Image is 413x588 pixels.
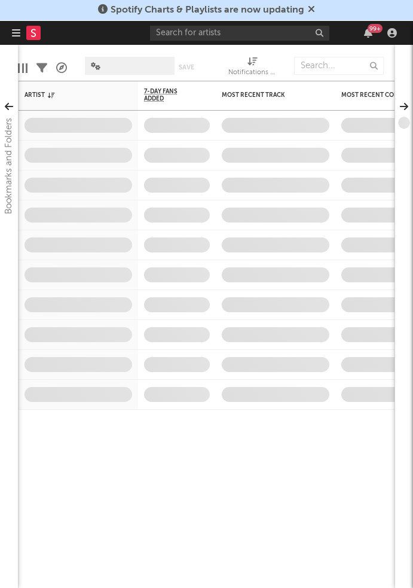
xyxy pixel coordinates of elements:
[364,28,372,38] button: 99+
[179,64,194,71] button: Save
[144,88,192,102] span: 7-Day Fans Added
[36,51,47,86] div: Filters
[228,66,276,80] div: Notifications (Artist)
[2,118,16,214] div: Bookmarks and Folders
[222,92,311,99] div: Most Recent Track
[368,24,383,33] div: 99 +
[308,5,315,15] span: Dismiss
[56,51,67,86] div: A&R Pipeline
[294,57,384,75] input: Search...
[150,26,329,41] input: Search for artists
[111,5,304,15] span: Spotify Charts & Playlists are now updating
[228,51,276,86] div: Notifications (Artist)
[18,51,27,86] div: Edit Columns
[25,92,114,99] div: Artist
